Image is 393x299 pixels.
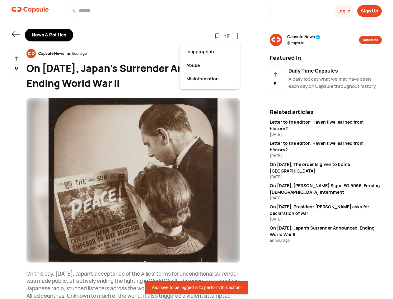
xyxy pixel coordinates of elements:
[270,119,382,132] div: Letter to the editor: Haven't we learned from history?
[183,72,236,86] div: Misinformation
[26,61,240,91] div: On [DATE], Japan’s Surrender Announced, Ending World War II
[334,5,354,17] button: Log In
[266,54,386,62] div: Featured In
[25,29,73,41] div: News & Politics
[270,203,382,216] div: On [DATE], President [PERSON_NAME] asks for declaration of war
[287,34,320,40] span: Capsule News
[15,65,18,72] p: 0
[36,51,67,56] div: Capsule News
[270,216,382,222] div: [DATE]
[270,174,382,180] div: [DATE]
[357,5,382,17] button: Sign Up
[288,67,382,74] div: Daily Time Capsules
[270,108,382,116] div: Related articles
[270,182,382,195] div: On [DATE], [PERSON_NAME] Signs EO 9066, Forcing [DEMOGRAPHIC_DATA] Internment
[359,36,382,44] button: Subscribe
[270,34,282,46] img: resizeImage
[12,4,49,16] img: logo
[26,98,240,263] img: resizeImage
[270,161,382,174] div: On [DATE], The order is given to bomb [GEOGRAPHIC_DATA]
[288,76,382,90] div: A daily look at what we may have seen each day on Capsule throughout history
[270,140,382,153] div: Letter to the editor: Haven't we learned from history?
[274,80,277,88] p: 5
[270,195,382,201] div: [DATE]
[183,59,236,72] div: Abuse
[270,153,382,159] div: [DATE]
[26,49,36,58] img: resizeImage
[183,45,236,59] div: Inappropriate
[287,40,320,46] span: @ capsule
[67,51,87,56] div: an hour ago
[270,238,382,243] div: an hour ago
[12,4,49,18] a: logo
[270,132,382,137] div: [DATE]
[152,285,242,290] div: You have to be logged in to perform this action!
[270,225,382,238] div: On [DATE], Japan’s Surrender Announced, Ending World War II
[316,35,320,40] img: tick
